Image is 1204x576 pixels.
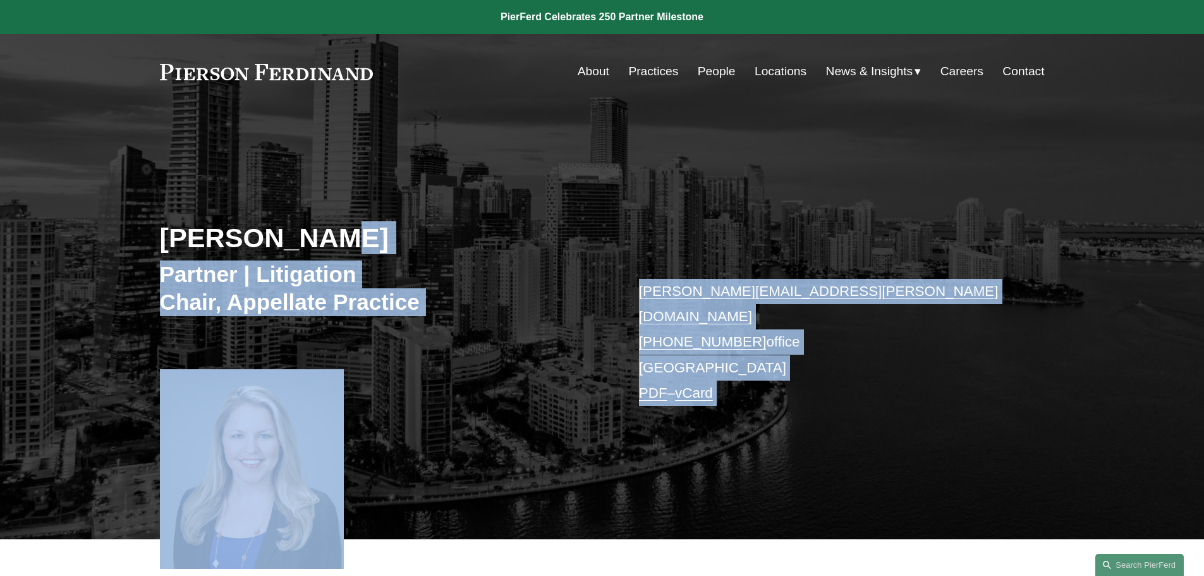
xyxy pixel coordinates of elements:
[826,61,913,83] span: News & Insights
[160,221,602,254] h2: [PERSON_NAME]
[698,59,736,83] a: People
[639,334,767,350] a: [PHONE_NUMBER]
[578,59,609,83] a: About
[160,260,602,316] h3: Partner | Litigation Chair, Appellate Practice
[755,59,806,83] a: Locations
[675,385,713,401] a: vCard
[1095,554,1184,576] a: Search this site
[639,385,667,401] a: PDF
[628,59,678,83] a: Practices
[639,283,999,324] a: [PERSON_NAME][EMAIL_ADDRESS][PERSON_NAME][DOMAIN_NAME]
[826,59,921,83] a: folder dropdown
[940,59,983,83] a: Careers
[1002,59,1044,83] a: Contact
[639,279,1007,407] p: office [GEOGRAPHIC_DATA] –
